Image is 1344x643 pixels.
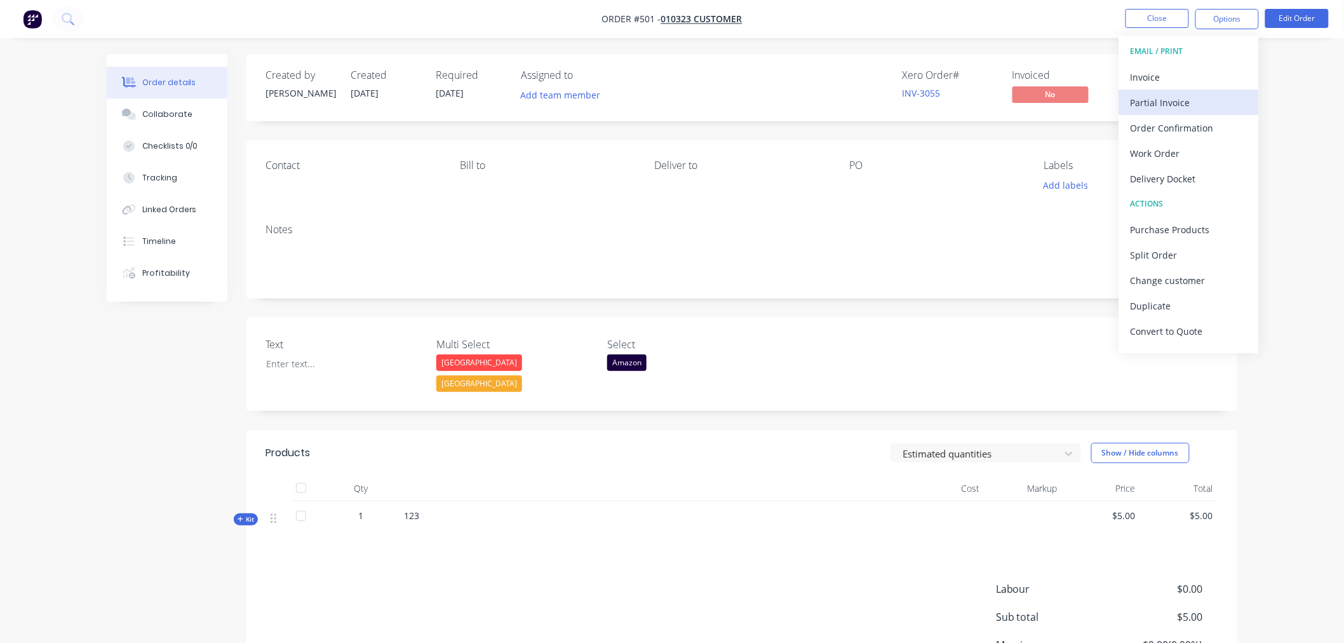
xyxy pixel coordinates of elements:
div: Labels [1044,159,1218,172]
button: Show / Hide columns [1091,443,1190,463]
button: Edit Order [1265,9,1329,28]
div: Work Order [1131,144,1247,163]
img: Factory [23,10,42,29]
div: Change customer [1131,271,1247,290]
div: Invoiced [1012,69,1108,81]
div: Amazon [607,355,647,371]
div: Order Confirmation [1131,119,1247,137]
div: Tracking [142,172,177,184]
span: No [1012,86,1089,102]
div: EMAIL / PRINT [1131,43,1247,60]
div: Cost [907,476,985,501]
div: Delivery Docket [1131,170,1247,188]
div: ACTIONS [1131,196,1247,212]
label: Select [607,337,766,352]
div: Bill to [460,159,634,172]
div: Timeline [142,236,176,247]
label: Multi Select [436,337,595,352]
div: Required [436,69,506,81]
a: 010323 Customer [661,13,743,25]
div: [PERSON_NAME] [265,86,335,100]
div: Partial Invoice [1131,93,1247,112]
div: Created by [265,69,335,81]
button: Collaborate [107,98,227,130]
div: [GEOGRAPHIC_DATA] [436,355,522,371]
span: [DATE] [436,87,464,99]
span: [DATE] [351,87,379,99]
button: Timeline [107,226,227,257]
div: Linked Orders [142,204,197,215]
div: Qty [323,476,399,501]
div: Contact [265,159,440,172]
div: Invoice [1131,68,1247,86]
div: Assigned to [521,69,648,81]
span: $5.00 [1146,509,1214,522]
div: [GEOGRAPHIC_DATA] [436,376,522,392]
div: Archive [1131,348,1247,366]
div: Checklists 0/0 [142,140,198,152]
button: Add team member [521,86,607,104]
button: Checklists 0/0 [107,130,227,162]
button: Options [1195,9,1259,29]
label: Text [265,337,424,352]
button: Profitability [107,257,227,289]
div: Deliver to [655,159,829,172]
div: PO [849,159,1023,172]
button: Add labels [1037,177,1095,194]
div: Convert to Quote [1131,322,1247,341]
button: Add team member [514,86,607,104]
div: Markup [985,476,1063,501]
div: Price [1063,476,1141,501]
div: Total [1141,476,1219,501]
span: $5.00 [1068,509,1136,522]
div: Products [265,445,310,461]
button: Kit [234,513,258,525]
span: Sub total [996,609,1109,625]
div: Duplicate [1131,297,1247,315]
div: Xero Order # [902,69,997,81]
span: 1 [358,509,363,522]
button: Linked Orders [107,194,227,226]
span: $5.00 [1109,609,1203,625]
span: $0.00 [1109,581,1203,597]
span: Order #501 - [602,13,661,25]
a: INV-3055 [902,87,940,99]
div: Order details [142,77,196,88]
span: Kit [238,515,254,524]
span: 123 [404,510,419,522]
button: Tracking [107,162,227,194]
button: Close [1126,9,1189,28]
span: Labour [996,581,1109,597]
div: Split Order [1131,246,1247,264]
button: Order details [107,67,227,98]
div: Collaborate [142,109,192,120]
div: Created [351,69,420,81]
div: Notes [265,224,1218,236]
div: Profitability [142,267,190,279]
div: Purchase Products [1131,220,1247,239]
